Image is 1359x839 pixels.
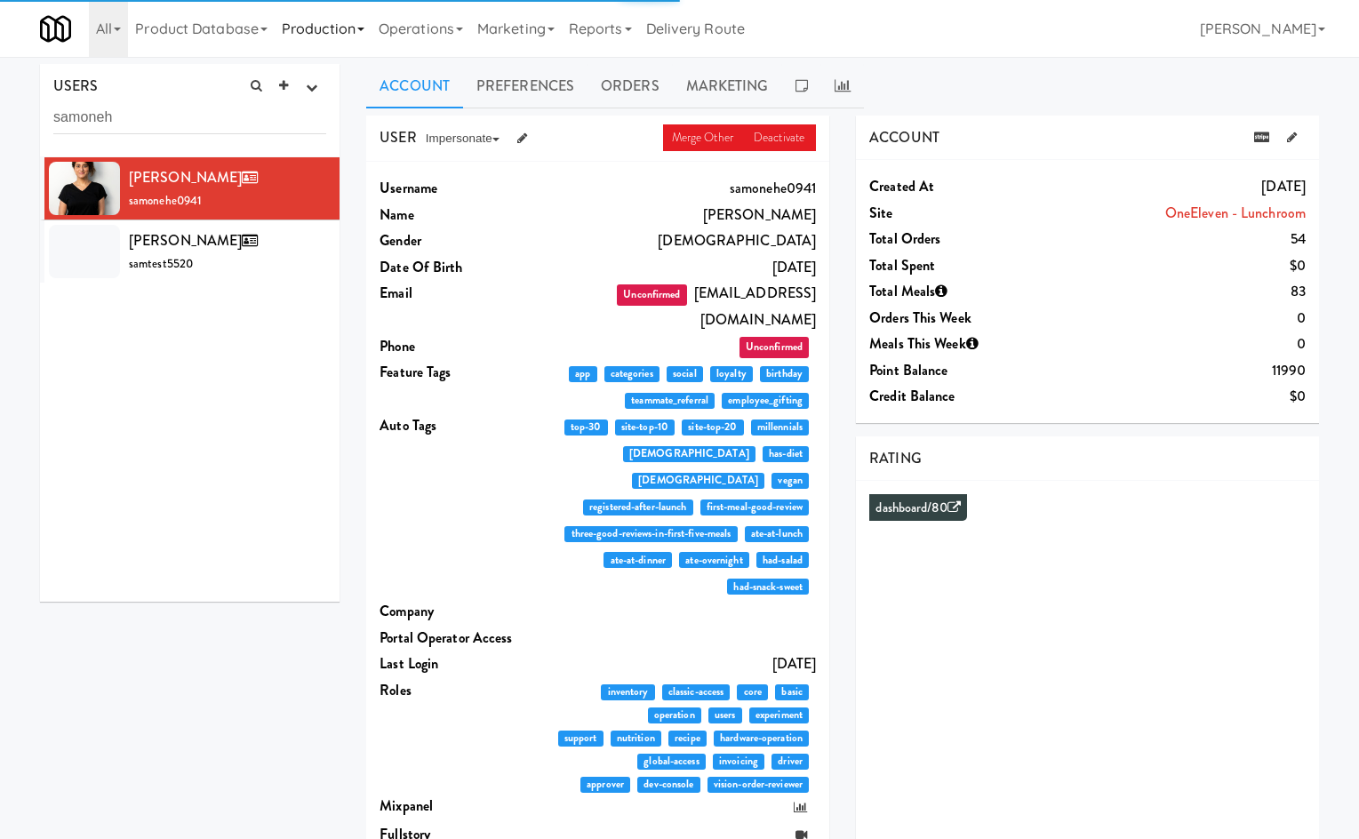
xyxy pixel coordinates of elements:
span: experiment [749,707,809,723]
dd: [DEMOGRAPHIC_DATA] [555,228,817,254]
a: Deactivate [745,124,816,151]
dd: 11990 [1043,357,1306,384]
span: [DEMOGRAPHIC_DATA] [632,473,764,489]
dt: Phone [380,333,554,360]
dt: Auto Tags [380,412,554,439]
dd: [DATE] [1043,173,1306,200]
span: support [558,731,604,747]
span: basic [775,684,809,700]
dd: $0 [1043,252,1306,279]
dt: Orders This Week [869,305,1043,332]
dd: [EMAIL_ADDRESS][DOMAIN_NAME] [555,280,817,332]
span: had-salad [756,552,809,568]
span: Unconfirmed [617,284,686,306]
a: Account [366,64,463,108]
dt: Username [380,175,554,202]
span: vision-order-reviewer [707,777,809,793]
span: inventory [601,684,654,700]
span: first-meal-good-review [700,499,810,515]
dd: $0 [1043,383,1306,410]
dd: 0 [1043,305,1306,332]
span: [PERSON_NAME] [129,230,265,251]
dt: Meals This Week [869,331,1043,357]
span: registered-after-launch [583,499,693,515]
dt: Site [869,200,1043,227]
span: had-snack-sweet [727,579,809,595]
span: [DEMOGRAPHIC_DATA] [623,446,755,462]
span: core [737,684,768,700]
a: Merge Other [663,124,745,151]
dt: Total Meals [869,278,1043,305]
span: operation [648,707,701,723]
a: Preferences [463,64,588,108]
span: ate-at-lunch [745,526,810,542]
button: Impersonate [417,125,508,152]
span: ate-at-dinner [604,552,672,568]
span: samonehe0941 [129,192,202,209]
a: Orders [588,64,673,108]
span: vegan [771,473,809,489]
dt: Date Of Birth [380,254,554,281]
span: app [569,366,597,382]
li: [PERSON_NAME]samonehe0941 [40,157,340,220]
dt: Gender [380,228,554,254]
dt: Credit Balance [869,383,1043,410]
span: ate-overnight [679,552,749,568]
dt: Mixpanel [380,793,554,819]
dd: [DATE] [555,254,817,281]
span: birthday [760,366,809,382]
span: classic-access [662,684,731,700]
dt: Total Spent [869,252,1043,279]
dt: Portal Operator Access [380,625,554,651]
dt: Feature Tags [380,359,554,386]
span: has-diet [763,446,809,462]
dd: 0 [1043,331,1306,357]
span: loyalty [710,366,753,382]
span: users [708,707,742,723]
dd: [DATE] [555,651,817,677]
dt: Total Orders [869,226,1043,252]
input: Search user [53,101,326,134]
span: approver [580,777,630,793]
span: Unconfirmed [739,337,809,358]
span: categories [604,366,660,382]
span: dev-console [637,777,699,793]
span: site-top-10 [615,419,675,435]
span: invoicing [713,754,764,770]
dt: Roles [380,677,554,704]
dt: Company [380,598,554,625]
span: USER [380,127,416,148]
span: teammate_referral [625,393,715,409]
li: [PERSON_NAME]samtest5520 [40,220,340,283]
span: three-good-reviews-in-first-five-meals [564,526,737,542]
span: ACCOUNT [869,127,939,148]
span: [PERSON_NAME] [129,167,265,188]
a: Marketing [673,64,782,108]
span: hardware-operation [714,731,809,747]
span: USERS [53,76,99,96]
span: employee_gifting [722,393,809,409]
span: driver [771,754,809,770]
span: global-access [637,754,706,770]
dd: 83 [1043,278,1306,305]
span: site-top-20 [682,419,743,435]
dd: samonehe0941 [555,175,817,202]
span: social [667,366,703,382]
span: recipe [668,731,707,747]
dt: Email [380,280,554,307]
a: dashboard/80 [875,499,960,517]
span: millennials [751,419,809,435]
span: top-30 [564,419,608,435]
dd: [PERSON_NAME] [555,202,817,228]
span: nutrition [611,731,661,747]
img: Micromart [40,13,71,44]
dt: Name [380,202,554,228]
dt: Point Balance [869,357,1043,384]
span: RATING [869,448,922,468]
dd: 54 [1043,226,1306,252]
a: OneEleven - Lunchroom [1165,203,1306,223]
dt: Last login [380,651,554,677]
span: samtest5520 [129,255,193,272]
dt: Created at [869,173,1043,200]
